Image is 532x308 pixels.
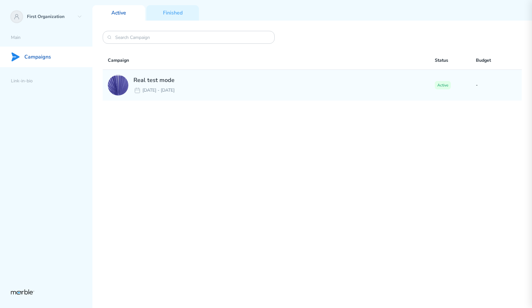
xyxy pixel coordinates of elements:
[476,57,517,64] p: Budget
[111,10,126,16] p: Active
[115,34,262,41] input: Search Campaign
[435,81,451,89] p: Active
[11,35,92,41] p: Main
[24,54,51,60] p: Campaigns
[133,76,175,84] h2: Real test mode
[476,82,517,88] p: -
[27,14,74,20] p: First Organization
[163,10,183,16] p: Finished
[11,78,92,84] p: Link-in-bio
[435,57,476,64] p: Status
[108,57,435,64] p: Campaign
[142,86,175,94] p: [DATE] - [DATE]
